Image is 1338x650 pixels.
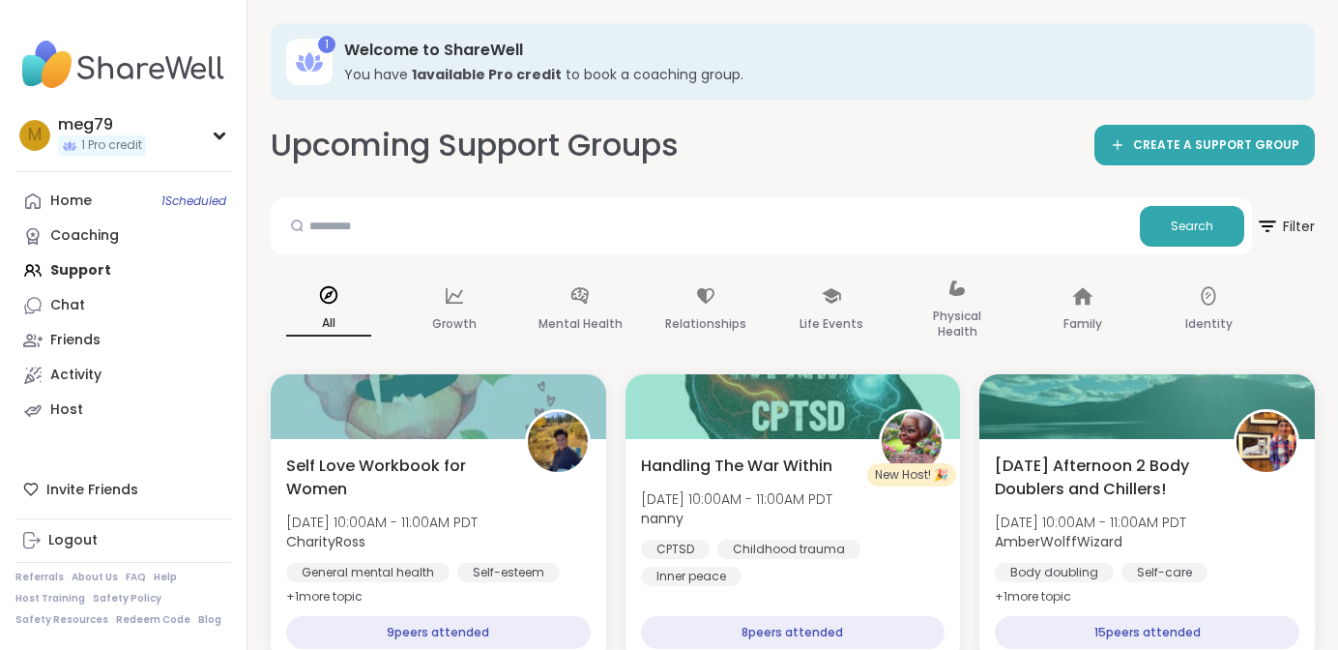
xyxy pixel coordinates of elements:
button: Filter [1256,198,1315,254]
div: Self-care [1121,563,1207,582]
p: Family [1063,312,1102,336]
div: meg79 [58,114,146,135]
span: [DATE] 10:00AM - 11:00AM PDT [995,513,1186,532]
iframe: Spotlight [212,229,227,245]
a: Redeem Code [116,613,190,627]
a: Referrals [15,571,64,584]
img: CharityRoss [528,412,588,472]
div: New Host! 🎉 [867,463,956,487]
span: 1 Scheduled [161,193,226,209]
a: Safety Resources [15,613,108,627]
span: m [28,123,42,148]
div: CPTSD [641,540,710,559]
img: AmberWolffWizard [1236,412,1296,472]
div: Friends [50,331,101,350]
a: Host Training [15,592,85,606]
p: Growth [432,312,477,336]
div: 15 peers attended [995,616,1299,649]
div: 8 peers attended [641,616,945,649]
a: Activity [15,358,231,393]
span: Self Love Workbook for Women [286,455,504,501]
span: Search [1171,218,1213,235]
span: Handling The War Within [641,455,832,478]
div: Invite Friends [15,472,231,507]
a: FAQ [126,571,146,584]
b: AmberWolffWizard [995,532,1122,551]
div: General mental health [286,563,450,582]
div: Coaching [50,226,119,246]
div: 9 peers attended [286,616,591,649]
p: Relationships [665,312,746,336]
b: CharityRoss [286,532,365,551]
a: About Us [72,571,118,584]
div: Logout [48,531,98,550]
p: Identity [1185,312,1233,336]
span: CREATE A SUPPORT GROUP [1133,137,1299,154]
button: Search [1140,206,1244,247]
a: Blog [198,613,221,627]
span: [DATE] 10:00AM - 11:00AM PDT [286,513,478,532]
a: Safety Policy [93,592,161,606]
p: Life Events [800,312,863,336]
a: Chat [15,288,231,323]
div: Inner peace [641,567,742,586]
span: [DATE] Afternoon 2 Body Doublers and Chillers! [995,455,1212,501]
b: nanny [641,509,684,528]
span: 1 Pro credit [81,137,142,154]
a: Coaching [15,219,231,253]
a: Logout [15,523,231,558]
p: All [286,311,371,337]
a: Home1Scheduled [15,184,231,219]
p: Physical Health [915,305,1000,343]
h3: Welcome to ShareWell [344,40,1288,61]
a: Friends [15,323,231,358]
div: Host [50,400,83,420]
div: 1 [318,36,335,53]
img: ShareWell Nav Logo [15,31,231,99]
b: 1 available Pro credit [412,65,562,84]
div: Body doubling [995,563,1114,582]
span: [DATE] 10:00AM - 11:00AM PDT [641,489,832,509]
div: Childhood trauma [717,540,860,559]
div: Chat [50,296,85,315]
h2: Upcoming Support Groups [271,124,679,167]
div: Activity [50,366,102,385]
a: Host [15,393,231,428]
div: Home [50,192,92,211]
a: Help [154,571,177,584]
a: CREATE A SUPPORT GROUP [1094,125,1315,165]
div: Self-esteem [457,563,560,582]
p: Mental Health [538,312,623,336]
img: nanny [882,412,942,472]
h3: You have to book a coaching group. [344,65,1288,84]
span: Filter [1256,203,1315,250]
